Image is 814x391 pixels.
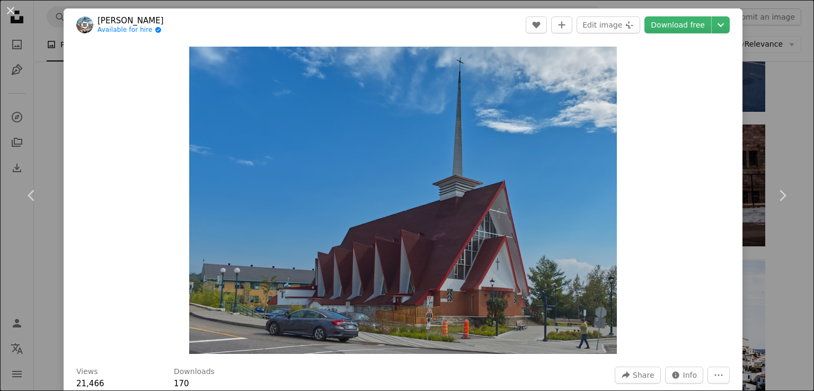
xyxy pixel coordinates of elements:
a: Download free [644,16,711,33]
span: 21,466 [76,379,104,388]
a: Next [750,145,814,246]
a: Available for hire [98,26,164,34]
a: [PERSON_NAME] [98,15,164,26]
button: Stats about this image [665,367,704,384]
span: 170 [174,379,189,388]
img: a church with a steeple and a car parked in front of it [189,47,617,354]
button: Share this image [615,367,660,384]
button: Edit image [577,16,640,33]
img: Go to Pascal Bernardon's profile [76,16,93,33]
button: Add to Collection [551,16,572,33]
button: Zoom in on this image [189,47,617,354]
button: Choose download size [712,16,730,33]
h3: Views [76,367,98,377]
button: Like [526,16,547,33]
h3: Downloads [174,367,215,377]
span: Info [683,367,697,383]
button: More Actions [707,367,730,384]
span: Share [633,367,654,383]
